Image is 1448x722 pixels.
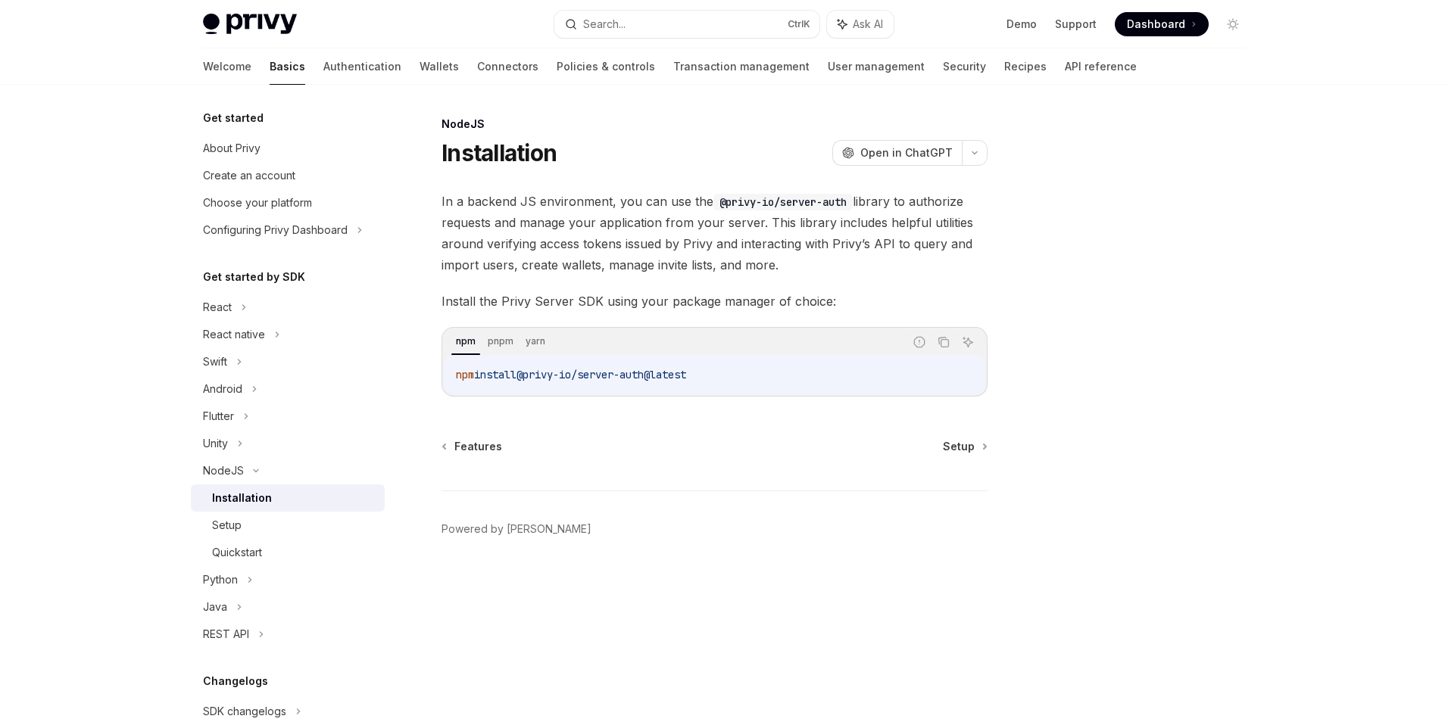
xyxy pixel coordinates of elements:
[191,189,385,216] a: Choose your platform
[442,291,988,312] span: Install the Privy Server SDK using your package manager of choice:
[521,332,550,350] div: yarn
[212,516,242,534] div: Setup
[203,598,227,616] div: Java
[554,11,819,38] button: Search...CtrlK
[203,353,227,371] div: Swift
[456,368,474,381] span: npm
[203,139,261,157] div: About Privy
[191,484,385,512] a: Installation
[1004,48,1047,85] a: Recipes
[483,332,518,350] div: pnpm
[323,48,401,85] a: Authentication
[203,462,244,480] div: NodeJS
[713,194,853,210] code: @privy-io/server-auth
[1065,48,1137,85] a: API reference
[203,625,249,643] div: REST API
[516,368,686,381] span: @privy-io/server-auth@latest
[454,439,502,454] span: Features
[1055,17,1097,32] a: Support
[557,48,655,85] a: Policies & controls
[1127,17,1185,32] span: Dashboard
[203,48,251,85] a: Welcome
[477,48,538,85] a: Connectors
[203,325,265,344] div: React native
[203,407,234,425] div: Flutter
[203,672,268,690] h5: Changelogs
[203,268,305,286] h5: Get started by SDK
[203,434,228,453] div: Unity
[910,332,929,352] button: Report incorrect code
[827,11,894,38] button: Ask AI
[191,162,385,189] a: Create an account
[943,48,986,85] a: Security
[451,332,480,350] div: npm
[191,512,385,539] a: Setup
[934,332,953,352] button: Copy the contents from the code block
[583,15,626,33] div: Search...
[203,571,238,589] div: Python
[474,368,516,381] span: install
[788,18,810,30] span: Ctrl K
[191,135,385,162] a: About Privy
[203,109,264,127] h5: Get started
[203,380,242,398] div: Android
[420,48,459,85] a: Wallets
[943,439,986,454] a: Setup
[270,48,305,85] a: Basics
[943,439,975,454] span: Setup
[442,191,988,275] span: In a backend JS environment, you can use the library to authorize requests and manage your applic...
[203,166,295,185] div: Create an account
[203,14,297,35] img: light logo
[203,194,312,212] div: Choose your platform
[212,489,272,507] div: Installation
[860,145,953,160] span: Open in ChatGPT
[1221,12,1245,36] button: Toggle dark mode
[443,439,502,454] a: Features
[853,17,883,32] span: Ask AI
[442,139,557,166] h1: Installation
[442,117,988,132] div: NodeJS
[673,48,810,85] a: Transaction management
[203,702,286,720] div: SDK changelogs
[212,543,262,562] div: Quickstart
[203,298,232,316] div: React
[191,539,385,566] a: Quickstart
[1115,12,1209,36] a: Dashboard
[1006,17,1037,32] a: Demo
[828,48,925,85] a: User management
[832,140,962,166] button: Open in ChatGPT
[203,221,348,239] div: Configuring Privy Dashboard
[958,332,978,352] button: Ask AI
[442,521,591,537] a: Powered by [PERSON_NAME]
